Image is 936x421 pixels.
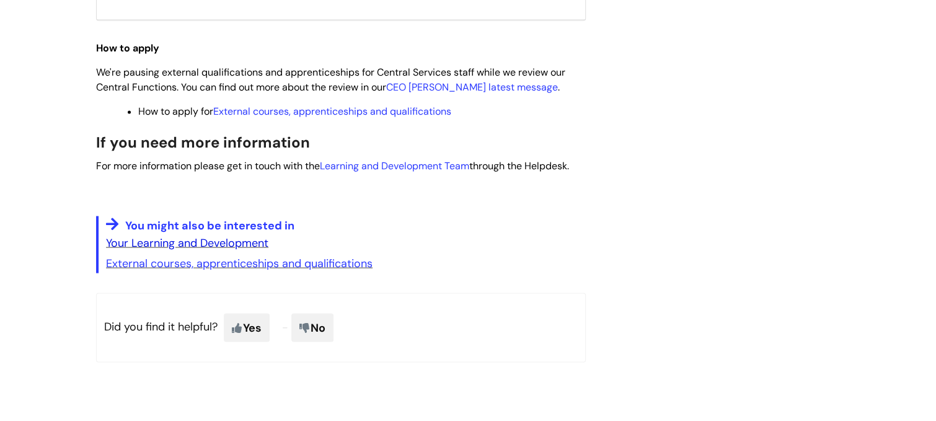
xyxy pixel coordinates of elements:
[106,255,373,270] a: External courses, apprenticeships and qualifications
[320,159,469,172] a: Learning and Development Team
[96,42,159,55] strong: How to apply
[386,81,558,94] a: CEO [PERSON_NAME] latest message
[96,159,569,172] span: For more information please get in touch with the through the Helpdesk.
[213,105,451,118] a: External courses, apprenticeships and qualifications
[291,313,333,342] span: No
[224,313,270,342] span: Yes
[106,235,268,250] a: Your Learning and Development
[96,66,565,94] span: We're pausing external qualifications and apprenticeships for Central Services staff while we rev...
[125,218,294,233] span: You might also be interested in
[96,293,586,362] p: Did you find it helpful?
[96,133,310,152] span: If you need more information
[138,105,451,118] span: How to apply for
